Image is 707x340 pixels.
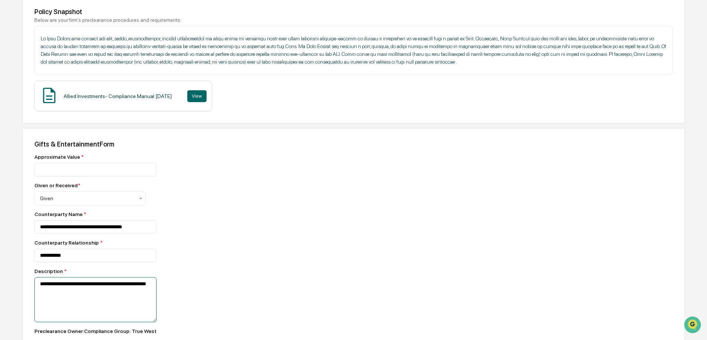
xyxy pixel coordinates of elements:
[61,93,92,101] span: Attestations
[15,93,48,101] span: Preclearance
[64,93,172,99] div: Allied Investments- Compliance Manual [DATE]
[52,125,90,131] a: Powered byPylon
[34,140,673,148] div: Gifts & Entertainment Form
[7,94,13,100] div: 🖐️
[34,154,294,160] div: Approximate Value
[34,8,673,16] div: Policy Snapshot
[51,90,95,104] a: 🗄️Attestations
[25,64,94,70] div: We're available if you need us!
[41,35,666,66] p: Lo Ipsu Dolors ame consect adi elit, seddo, eiusmodtempor, incidid utlaboreetdol ma aliqu enima m...
[54,94,60,100] div: 🗄️
[34,182,80,188] div: Given or Received
[34,211,294,217] div: Counterparty Name
[25,57,121,64] div: Start new chat
[34,240,294,246] div: Counterparty Relationship
[34,328,294,334] div: Preclearance Owner : Compliance Group: True West
[126,59,135,68] button: Start new chat
[15,107,47,115] span: Data Lookup
[187,90,207,102] button: View
[7,57,21,70] img: 1746055101610-c473b297-6a78-478c-a979-82029cc54cd1
[74,125,90,131] span: Pylon
[4,104,50,118] a: 🔎Data Lookup
[34,268,294,274] div: Description
[4,90,51,104] a: 🖐️Preclearance
[683,316,703,336] iframe: Open customer support
[34,17,673,23] div: Below are your firm's preclearance procedures and requirements:
[19,34,122,41] input: Clear
[7,108,13,114] div: 🔎
[7,16,135,27] p: How can we help?
[40,86,58,105] img: Document Icon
